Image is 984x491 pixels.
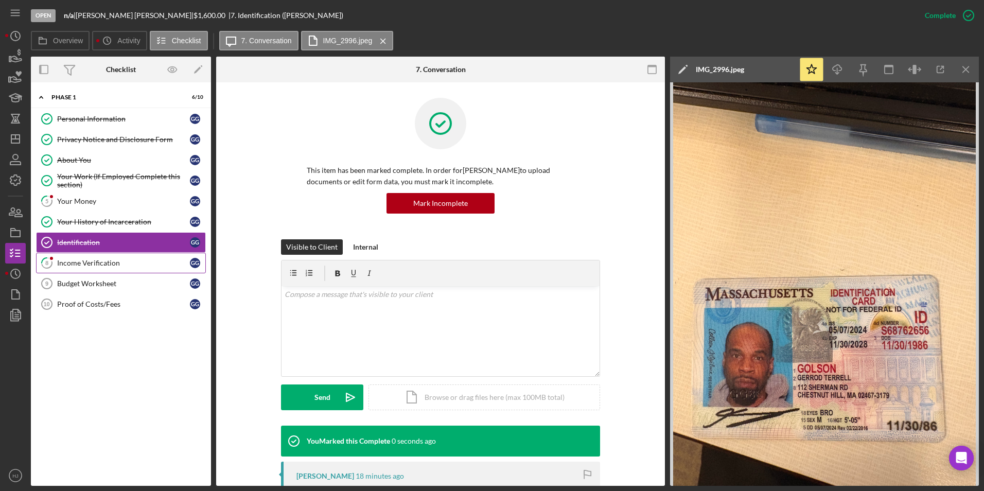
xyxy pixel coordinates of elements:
a: 9Budget WorksheetGG [36,273,206,294]
div: G G [190,217,200,227]
div: Your Work (If Employed Complete this section) [57,172,190,189]
a: 10Proof of Costs/FeesGG [36,294,206,314]
div: G G [190,155,200,165]
button: Internal [348,239,383,255]
a: About YouGG [36,150,206,170]
div: $1,600.00 [194,11,229,20]
div: G G [190,299,200,309]
div: About You [57,156,190,164]
label: Activity [117,37,140,45]
div: Your History of Incarceration [57,218,190,226]
label: Overview [53,37,83,45]
div: Send [314,384,330,410]
div: Open Intercom Messenger [949,446,974,470]
div: G G [190,176,200,186]
div: | [64,11,76,20]
div: Mark Incomplete [413,193,468,214]
a: Your History of IncarcerationGG [36,212,206,232]
label: Checklist [172,37,201,45]
time: 2025-08-20 14:21 [356,472,404,480]
div: You Marked this Complete [307,437,390,445]
div: Identification [57,238,190,247]
time: 2025-08-20 14:39 [392,437,436,445]
div: G G [190,237,200,248]
text: HJ [12,473,19,479]
tspan: 8 [45,259,48,266]
div: 7. Conversation [416,65,466,74]
tspan: 10 [43,301,49,307]
div: Personal Information [57,115,190,123]
label: 7. Conversation [241,37,292,45]
div: | 7. Identification ([PERSON_NAME]) [229,11,343,20]
div: Budget Worksheet [57,279,190,288]
div: Income Verification [57,259,190,267]
div: G G [190,258,200,268]
div: [PERSON_NAME] [296,472,354,480]
button: HJ [5,465,26,486]
button: Checklist [150,31,208,50]
label: IMG_2996.jpeg [323,37,373,45]
button: IMG_2996.jpeg [301,31,394,50]
div: Your Money [57,197,190,205]
a: IdentificationGG [36,232,206,253]
div: Privacy Notice and Disclosure Form [57,135,190,144]
b: n/a [64,11,74,20]
div: [PERSON_NAME] [PERSON_NAME] | [76,11,194,20]
a: Personal InformationGG [36,109,206,129]
a: 8Income VerificationGG [36,253,206,273]
button: Overview [31,31,90,50]
button: Mark Incomplete [386,193,495,214]
div: G G [190,278,200,289]
div: Complete [925,5,956,26]
a: 5Your MoneyGG [36,191,206,212]
tspan: 5 [45,198,48,204]
div: Proof of Costs/Fees [57,300,190,308]
div: Internal [353,239,378,255]
div: Checklist [106,65,136,74]
div: G G [190,114,200,124]
button: Activity [92,31,147,50]
img: Preview [670,82,979,486]
button: Complete [915,5,979,26]
div: IMG_2996.jpeg [696,65,744,74]
button: 7. Conversation [219,31,298,50]
a: Privacy Notice and Disclosure FormGG [36,129,206,150]
div: 6 / 10 [185,94,203,100]
div: G G [190,134,200,145]
div: Visible to Client [286,239,338,255]
div: Open [31,9,56,22]
button: Visible to Client [281,239,343,255]
button: Send [281,384,363,410]
div: Phase 1 [51,94,178,100]
tspan: 9 [45,280,48,287]
a: Your Work (If Employed Complete this section)GG [36,170,206,191]
p: This item has been marked complete. In order for [PERSON_NAME] to upload documents or edit form d... [307,165,574,188]
div: G G [190,196,200,206]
